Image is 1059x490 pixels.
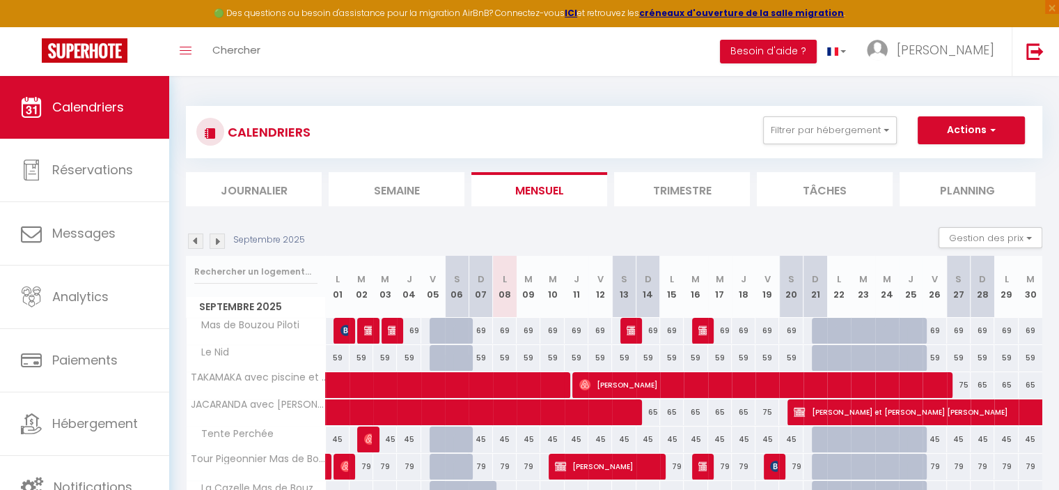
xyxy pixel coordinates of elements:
[627,317,634,344] span: Lionel xxx
[708,318,732,344] div: 69
[971,256,994,318] th: 28
[859,273,868,286] abbr: M
[923,427,946,452] div: 45
[189,454,328,464] span: Tour Pigeonnier Mas de Bouzou
[708,454,732,480] div: 79
[189,372,328,383] span: TAKAMAKA avec piscine et proche des plages
[588,256,612,318] th: 12
[326,427,350,452] div: 45
[397,454,421,480] div: 79
[186,172,322,206] li: Journalier
[779,256,803,318] th: 20
[612,345,636,371] div: 59
[52,351,118,369] span: Paiements
[1019,427,1042,452] div: 45
[755,318,779,344] div: 69
[612,256,636,318] th: 13
[947,256,971,318] th: 27
[971,454,994,480] div: 79
[1004,273,1008,286] abbr: L
[212,43,260,57] span: Chercher
[430,273,436,286] abbr: V
[900,172,1035,206] li: Planning
[779,345,803,371] div: 59
[202,27,271,76] a: Chercher
[732,345,755,371] div: 59
[708,256,732,318] th: 17
[923,345,946,371] div: 59
[732,256,755,318] th: 18
[52,415,138,432] span: Hébergement
[698,453,706,480] span: [PERSON_NAME] AYUDA
[469,345,492,371] div: 59
[636,345,660,371] div: 59
[779,318,803,344] div: 69
[52,224,116,242] span: Messages
[939,227,1042,248] button: Gestion des prix
[350,454,373,480] div: 79
[994,256,1018,318] th: 29
[660,345,684,371] div: 59
[397,256,421,318] th: 04
[918,116,1025,144] button: Actions
[779,454,803,480] div: 79
[614,172,750,206] li: Trimestre
[955,273,962,286] abbr: S
[407,273,412,286] abbr: J
[932,273,938,286] abbr: V
[612,427,636,452] div: 45
[994,454,1018,480] div: 79
[923,454,946,480] div: 79
[923,256,946,318] th: 26
[971,427,994,452] div: 45
[908,273,913,286] abbr: J
[493,318,517,344] div: 69
[373,454,397,480] div: 79
[755,399,779,425] div: 75
[875,256,899,318] th: 24
[445,256,469,318] th: 06
[660,318,684,344] div: 69
[517,318,540,344] div: 69
[469,427,492,452] div: 45
[503,273,507,286] abbr: L
[340,317,348,344] span: [PERSON_NAME]
[979,273,986,286] abbr: D
[224,116,311,148] h3: CALENDRIERS
[732,454,755,480] div: 79
[11,6,53,47] button: Ouvrir le widget de chat LiveChat
[357,273,366,286] abbr: M
[326,345,350,371] div: 59
[971,372,994,398] div: 65
[994,427,1018,452] div: 45
[779,427,803,452] div: 45
[639,7,844,19] a: créneaux d'ouverture de la salle migration
[897,41,994,59] span: [PERSON_NAME]
[827,256,851,318] th: 22
[856,27,1012,76] a: ... [PERSON_NAME]
[755,345,779,371] div: 59
[947,454,971,480] div: 79
[684,345,707,371] div: 59
[329,172,464,206] li: Semaine
[397,427,421,452] div: 45
[373,345,397,371] div: 59
[636,256,660,318] th: 14
[493,256,517,318] th: 08
[52,161,133,178] span: Réservations
[493,427,517,452] div: 45
[755,256,779,318] th: 19
[565,7,577,19] strong: ICI
[1026,43,1044,60] img: logout
[517,345,540,371] div: 59
[636,318,660,344] div: 69
[187,297,325,317] span: Septembre 2025
[947,427,971,452] div: 45
[1026,273,1035,286] abbr: M
[971,318,994,344] div: 69
[574,273,579,286] abbr: J
[364,317,372,344] span: xx DUCOURTHIAL
[764,273,771,286] abbr: V
[621,273,627,286] abbr: S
